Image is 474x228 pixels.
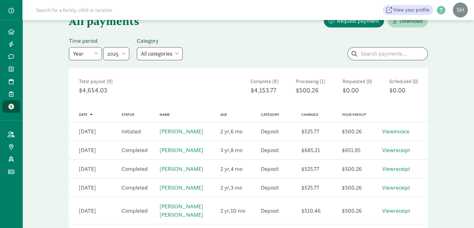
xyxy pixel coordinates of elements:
[296,78,325,85] div: Processing (1)
[388,14,428,27] a: Download
[342,146,360,154] div: $651.95
[122,165,148,172] span: Completed
[220,112,227,117] a: Age
[160,128,203,135] a: [PERSON_NAME]
[301,127,319,136] div: $525.77
[382,128,409,135] a: Viewinvoice
[342,165,361,173] div: $500.26
[342,85,372,95] div: $0.00
[443,198,474,228] iframe: Chat Widget
[231,128,242,135] span: 6
[220,128,231,135] span: 2
[122,128,141,135] span: Initiated
[160,203,203,218] a: [PERSON_NAME] [PERSON_NAME]
[261,146,279,154] div: Deposit
[348,47,428,60] input: Search payments...
[160,184,203,191] a: [PERSON_NAME]
[79,183,96,192] div: [DATE]
[231,165,242,172] span: 4
[301,146,320,154] div: $685.21
[393,6,429,14] span: View your profile
[231,184,242,191] span: 3
[400,17,423,25] span: Download
[389,78,418,85] div: Scheduled (0)
[296,85,325,95] div: $500.26
[32,4,207,16] input: Search for a family, child or location
[122,184,148,191] span: Completed
[251,78,278,85] div: Complete (8)
[220,146,231,154] span: 3
[79,206,96,215] div: [DATE]
[69,37,129,45] label: Time period
[342,112,366,117] a: Your payout
[324,14,384,27] button: Request payment
[122,112,134,117] a: Status
[231,146,242,154] span: 8
[261,127,279,136] div: Deposit
[261,206,279,215] div: Deposit
[261,183,279,192] div: Deposit
[382,165,410,172] a: Viewreceipt
[337,17,379,25] span: Request payment
[383,5,433,15] a: View your profile
[122,207,148,214] span: Completed
[79,85,233,95] div: $4,654.03
[160,165,203,172] a: [PERSON_NAME]
[69,10,247,32] h1: All payments
[160,146,203,154] a: [PERSON_NAME]
[231,207,245,214] span: 10
[79,165,96,173] div: [DATE]
[251,85,278,95] div: $4,153.77
[220,184,231,191] span: 2
[79,112,88,117] span: Date
[261,165,279,173] div: Deposit
[382,207,410,214] a: Viewreceipt
[122,146,148,154] span: Completed
[342,78,372,85] div: Requested (0)
[342,206,361,215] div: $500.26
[79,112,93,117] a: Date
[220,165,231,172] span: 2
[382,146,410,154] a: Viewreceipt
[301,112,318,117] a: Charged
[79,127,96,136] div: [DATE]
[389,85,418,95] div: $0.00
[301,206,321,215] div: $510.46
[220,207,231,214] span: 2
[160,112,170,117] a: Name
[79,146,96,154] div: [DATE]
[301,165,319,173] div: $525.77
[79,78,233,85] div: Total payout (9)
[137,37,183,45] label: Category
[382,184,410,191] a: Viewreceipt
[342,127,361,136] div: $500.26
[301,183,319,192] div: $525.77
[261,112,279,117] a: Category
[342,183,361,192] div: $500.26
